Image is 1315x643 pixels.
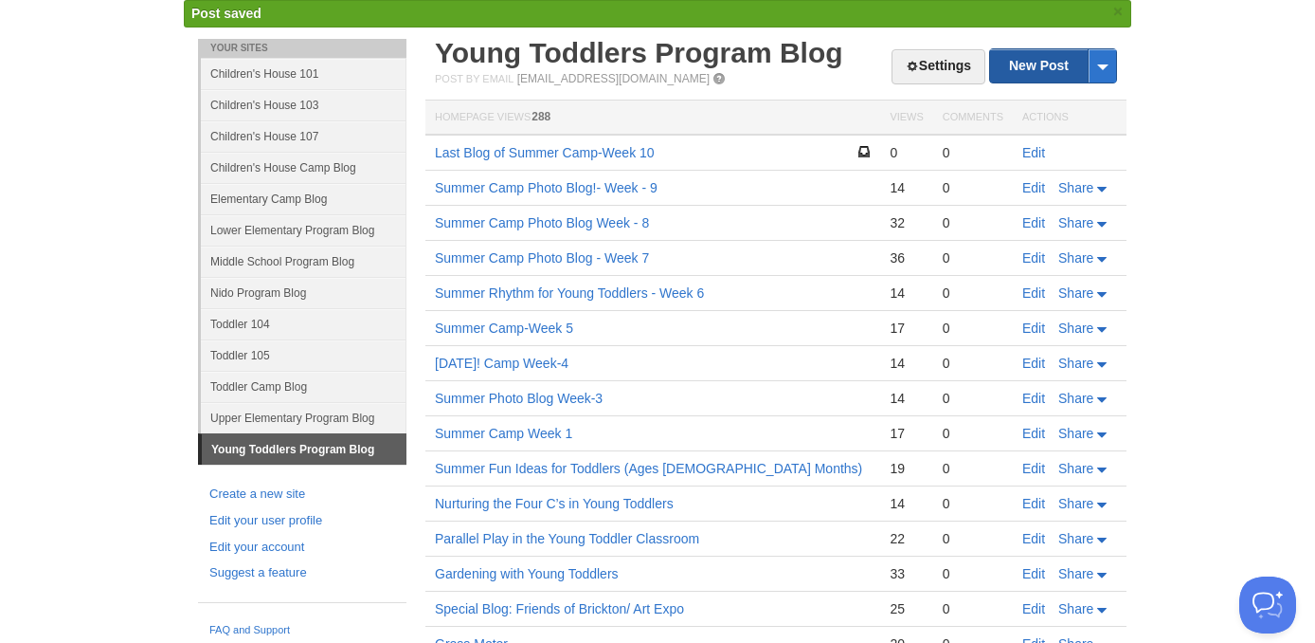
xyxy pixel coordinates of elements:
[209,511,395,531] a: Edit your user profile
[943,179,1003,196] div: 0
[1013,101,1126,136] th: Actions
[201,340,406,371] a: Toddler 105
[1022,566,1045,581] a: Edit
[209,485,395,505] a: Create a new site
[201,183,406,214] a: Elementary Camp Blog
[890,530,923,547] div: 22
[1022,215,1045,230] a: Edit
[1058,461,1093,476] span: Share
[435,321,573,336] a: Summer Camp-Week 5
[943,355,1003,372] div: 0
[943,144,1003,161] div: 0
[943,214,1003,231] div: 0
[435,566,619,581] a: Gardening with Young Toddlers
[1058,321,1093,336] span: Share
[1022,250,1045,266] a: Edit
[943,425,1003,442] div: 0
[198,39,406,58] li: Your Sites
[191,6,261,21] span: Post saved
[943,285,1003,302] div: 0
[201,402,406,433] a: Upper Elementary Program Blog
[890,320,923,337] div: 17
[201,89,406,120] a: Children's House 103
[201,152,406,183] a: Children's House Camp Blog
[435,73,513,84] span: Post by Email
[890,144,923,161] div: 0
[1022,145,1045,160] a: Edit
[1058,496,1093,511] span: Share
[435,391,603,406] a: Summer Photo Blog Week-3
[435,285,704,301] a: Summer Rhythm for Young Toddlers - Week 6
[943,320,1003,337] div: 0
[201,246,406,277] a: Middle School Program Blog
[1058,566,1093,581] span: Share
[890,495,923,512] div: 14
[425,101,880,136] th: Homepage Views
[435,601,684,616] a: Special Blog: Friends of Brickton/ Art Expo
[1022,461,1045,476] a: Edit
[1022,601,1045,616] a: Edit
[1058,426,1093,441] span: Share
[1058,531,1093,546] span: Share
[1022,496,1045,511] a: Edit
[892,49,985,84] a: Settings
[202,434,406,465] a: Young Toddlers Program Blog
[435,37,843,68] a: Young Toddlers Program Blog
[890,600,923,617] div: 25
[890,214,923,231] div: 32
[1239,577,1296,634] iframe: Help Scout Beacon - Open
[517,72,710,85] a: [EMAIL_ADDRESS][DOMAIN_NAME]
[201,120,406,152] a: Children's House 107
[209,622,395,639] a: FAQ and Support
[435,215,649,230] a: Summer Camp Photo Blog Week - 8
[890,285,923,302] div: 14
[435,496,674,511] a: Nurturing the Four C’s in Young Toddlers
[890,355,923,372] div: 14
[435,461,862,476] a: Summer Fun Ideas for Toddlers (Ages [DEMOGRAPHIC_DATA] Months)
[1022,285,1045,301] a: Edit
[890,565,923,582] div: 33
[943,600,1003,617] div: 0
[990,49,1116,83] a: New Post
[890,425,923,442] div: 17
[890,390,923,407] div: 14
[1058,285,1093,301] span: Share
[1022,321,1045,336] a: Edit
[890,179,923,196] div: 14
[890,249,923,266] div: 36
[435,531,699,546] a: Parallel Play in the Young Toddler Classroom
[890,460,923,477] div: 19
[531,110,550,123] span: 288
[1058,180,1093,195] span: Share
[943,495,1003,512] div: 0
[1058,391,1093,406] span: Share
[435,180,657,195] a: Summer Camp Photo Blog!- Week - 9
[1058,215,1093,230] span: Share
[1022,180,1045,195] a: Edit
[201,214,406,246] a: Lower Elementary Program Blog
[1058,356,1093,371] span: Share
[943,460,1003,477] div: 0
[435,145,655,160] a: Last Blog of Summer Camp-Week 10
[1058,250,1093,266] span: Share
[1022,356,1045,371] a: Edit
[435,250,649,266] a: Summer Camp Photo Blog - Week 7
[201,371,406,402] a: Toddler Camp Blog
[435,356,568,371] a: [DATE]! Camp Week-4
[1022,426,1045,441] a: Edit
[201,308,406,340] a: Toddler 104
[933,101,1013,136] th: Comments
[943,249,1003,266] div: 0
[943,390,1003,407] div: 0
[1058,601,1093,616] span: Share
[943,530,1003,547] div: 0
[201,58,406,89] a: Children's House 101
[1022,391,1045,406] a: Edit
[880,101,932,136] th: Views
[209,563,395,583] a: Suggest a feature
[943,565,1003,582] div: 0
[201,277,406,308] a: Nido Program Blog
[1022,531,1045,546] a: Edit
[435,426,572,441] a: Summer Camp Week 1
[209,538,395,558] a: Edit your account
